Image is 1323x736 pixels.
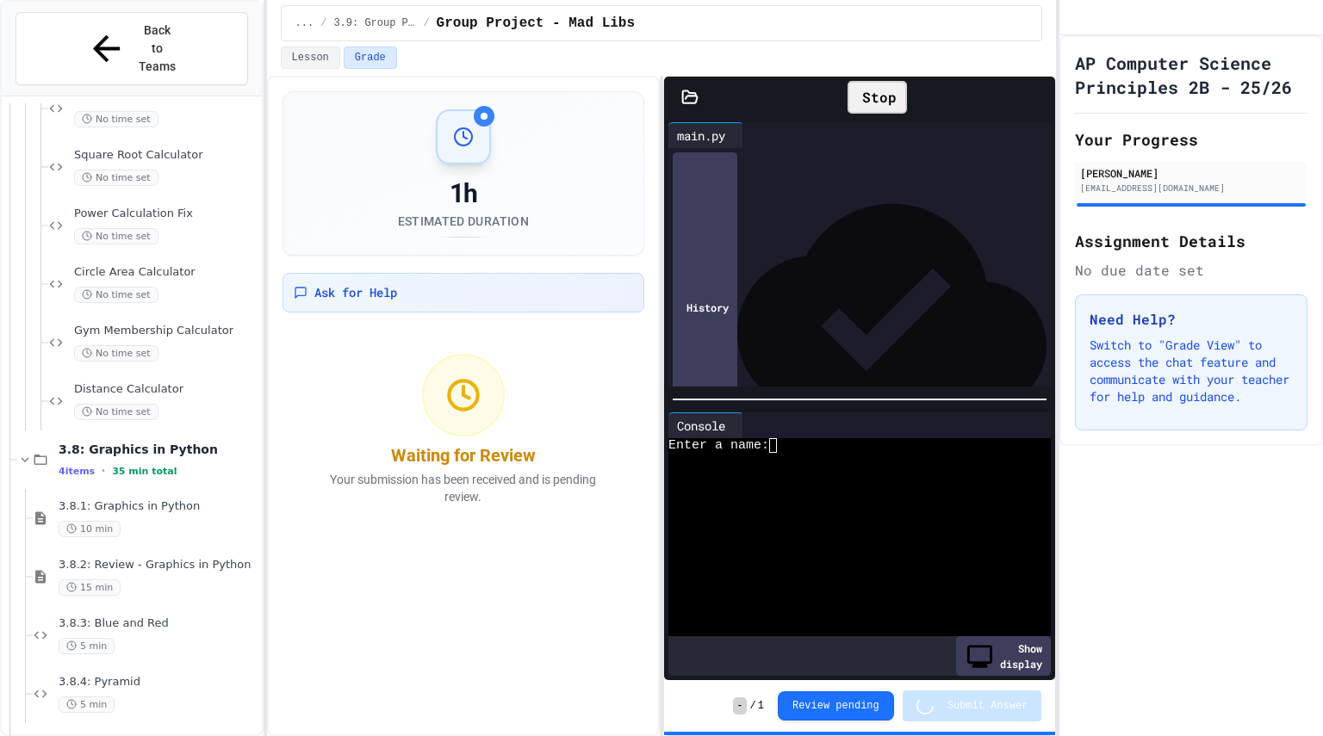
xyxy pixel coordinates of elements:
button: Review pending [778,691,894,721]
span: - [733,697,746,714]
span: 3.8.1: Graphics in Python [59,499,258,514]
h1: AP Computer Science Principles 2B - 25/26 [1075,51,1307,99]
span: Group Project - Mad Libs [437,13,635,34]
span: Back to Teams [137,22,177,76]
h2: Your Progress [1075,127,1307,152]
span: 15 min [59,579,121,596]
button: Grade [344,46,397,69]
span: No time set [74,345,158,362]
div: Stop [848,81,907,114]
span: 4 items [59,466,95,477]
div: 1h [398,178,529,209]
span: No time set [74,287,158,303]
span: No time set [74,404,158,420]
span: Square Root Calculator [74,148,258,163]
span: Gym Membership Calculator [74,324,258,338]
h2: Assignment Details [1075,229,1307,253]
span: No time set [74,170,158,186]
span: 10 min [59,521,121,537]
span: Submit Answer [947,699,1028,713]
div: Waiting for Review [391,443,536,467]
span: 3.8.2: Review - Graphics in Python [59,558,258,572]
span: ... [295,16,314,30]
div: Show display [956,636,1051,676]
span: 3.8.3: Blue and Red [59,616,258,631]
span: / [320,16,326,30]
div: main.py [668,127,734,145]
div: History [673,152,737,461]
span: 35 min total [112,466,177,477]
div: Estimated Duration [398,213,529,230]
span: No time set [74,228,158,244]
span: 1 [758,699,764,713]
span: Circle Area Calculator [74,265,258,280]
p: Switch to "Grade View" to access the chat feature and communicate with your teacher for help and ... [1090,337,1293,405]
h3: Need Help? [1090,309,1293,330]
span: 5 min [59,638,115,654]
span: 3.8.4: Pyramid [59,675,258,690]
span: 5 min [59,696,115,713]
span: / [423,16,429,30]
button: Lesson [281,46,340,69]
span: / [750,699,756,713]
span: No time set [74,111,158,127]
span: Enter a name: [668,438,769,453]
span: • [102,464,105,478]
span: Power Calculation Fix [74,207,258,221]
p: Your submission has been received and is pending review. [308,471,618,505]
div: [PERSON_NAME] [1080,165,1302,181]
span: Distance Calculator [74,382,258,397]
span: 3.9: Group Project - Mad Libs [333,16,416,30]
div: [EMAIL_ADDRESS][DOMAIN_NAME] [1080,182,1302,195]
span: 3.8: Graphics in Python [59,442,258,457]
div: No due date set [1075,260,1307,281]
span: Ask for Help [314,284,397,301]
div: Console [668,417,734,435]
